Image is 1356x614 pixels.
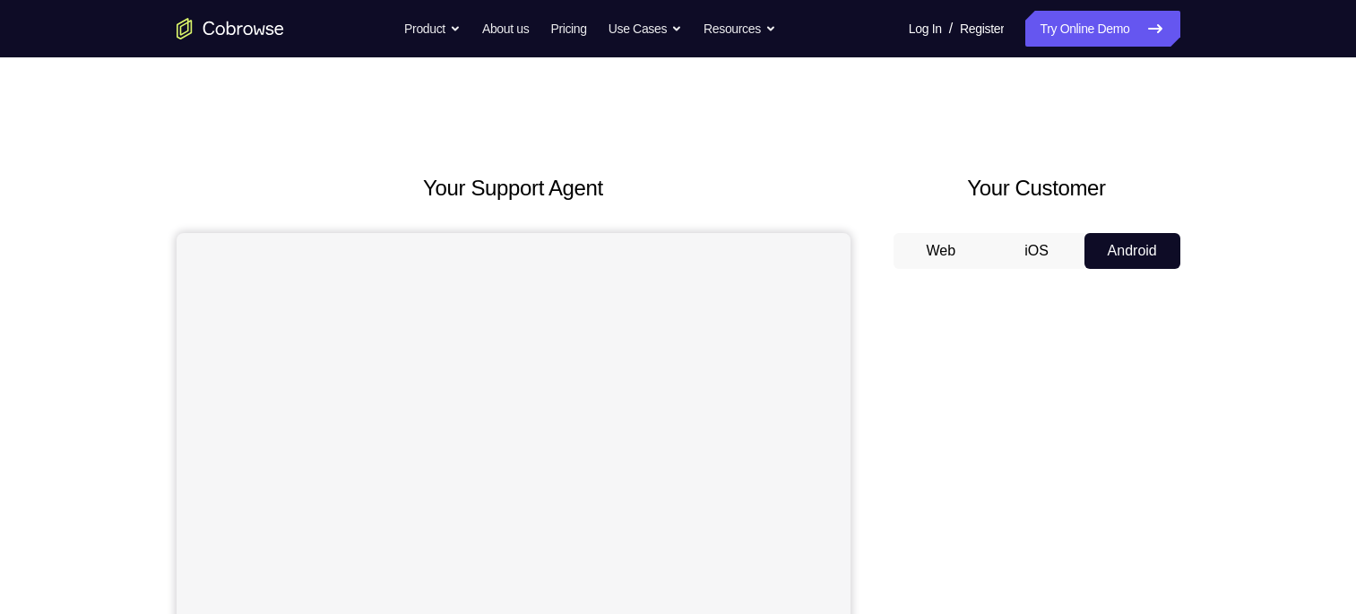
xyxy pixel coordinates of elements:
[609,11,682,47] button: Use Cases
[1025,11,1179,47] a: Try Online Demo
[909,11,942,47] a: Log In
[960,11,1004,47] a: Register
[894,172,1180,204] h2: Your Customer
[949,18,953,39] span: /
[1084,233,1180,269] button: Android
[894,233,989,269] button: Web
[177,172,851,204] h2: Your Support Agent
[550,11,586,47] a: Pricing
[177,18,284,39] a: Go to the home page
[482,11,529,47] a: About us
[989,233,1084,269] button: iOS
[704,11,776,47] button: Resources
[404,11,461,47] button: Product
